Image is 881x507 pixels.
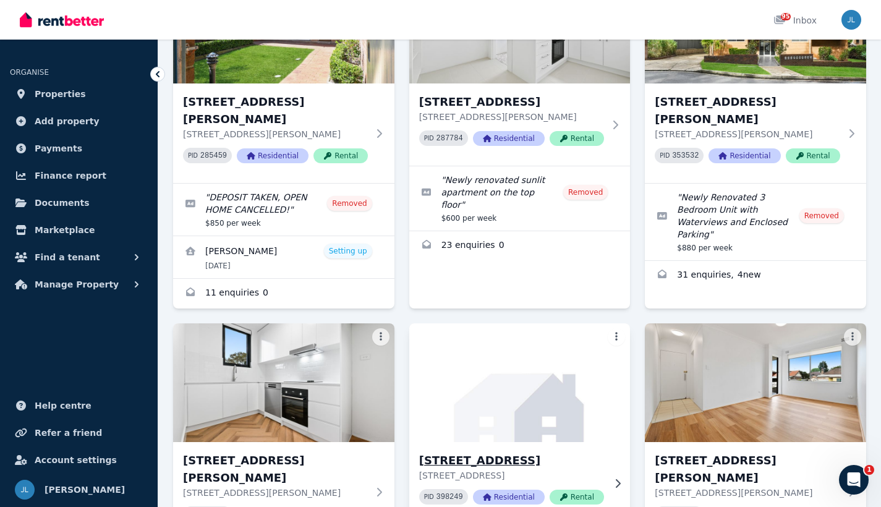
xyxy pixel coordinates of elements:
[15,480,35,500] img: Joanne Lau
[173,184,394,236] a: Edit listing: DEPOSIT TAKEN, OPEN HOME CANCELLED!
[473,131,545,146] span: Residential
[655,487,840,499] p: [STREET_ADDRESS][PERSON_NAME]
[10,272,148,297] button: Manage Property
[424,493,434,500] small: PID
[10,109,148,134] a: Add property
[35,250,100,265] span: Find a tenant
[436,134,463,143] code: 287784
[419,452,604,469] h3: [STREET_ADDRESS]
[409,166,631,231] a: Edit listing: Newly renovated sunlit apartment on the top floor
[660,152,670,159] small: PID
[35,195,90,210] span: Documents
[436,493,463,501] code: 398249
[841,10,861,30] img: Joanne Lau
[550,490,604,505] span: Rental
[372,328,389,346] button: More options
[473,490,545,505] span: Residential
[200,151,227,160] code: 285459
[773,14,817,27] div: Inbox
[655,128,840,140] p: [STREET_ADDRESS][PERSON_NAME]
[645,323,866,442] img: 6/2 Neale St, Belmore
[419,469,604,482] p: [STREET_ADDRESS]
[183,452,368,487] h3: [STREET_ADDRESS][PERSON_NAME]
[35,277,119,292] span: Manage Property
[35,398,92,413] span: Help centre
[173,279,394,309] a: Enquiries for 3/4 Palmer Street, Artarmon
[709,148,780,163] span: Residential
[183,487,368,499] p: [STREET_ADDRESS][PERSON_NAME]
[645,184,866,260] a: Edit listing: Newly Renovated 3 Bedroom Unit with Waterviews and Enclosed Parking
[10,163,148,188] a: Finance report
[183,128,368,140] p: [STREET_ADDRESS][PERSON_NAME]
[35,141,82,156] span: Payments
[608,328,625,346] button: More options
[781,13,791,20] span: 95
[404,320,636,445] img: 5/1 Meadow Cres, Meadowbank
[10,218,148,242] a: Marketplace
[419,93,604,111] h3: [STREET_ADDRESS]
[173,323,394,442] img: 5./25 Charles Street, Five Dock
[672,151,699,160] code: 353532
[35,425,102,440] span: Refer a friend
[237,148,309,163] span: Residential
[183,93,368,128] h3: [STREET_ADDRESS][PERSON_NAME]
[313,148,368,163] span: Rental
[10,393,148,418] a: Help centre
[10,245,148,270] button: Find a tenant
[10,448,148,472] a: Account settings
[188,152,198,159] small: PID
[424,135,434,142] small: PID
[409,231,631,261] a: Enquiries for 4/2 Neale Street, Belmore
[786,148,840,163] span: Rental
[35,453,117,467] span: Account settings
[173,236,394,278] a: View details for Willem Swanepoel
[10,82,148,106] a: Properties
[844,328,861,346] button: More options
[35,87,86,101] span: Properties
[655,93,840,128] h3: [STREET_ADDRESS][PERSON_NAME]
[35,168,106,183] span: Finance report
[655,452,840,487] h3: [STREET_ADDRESS][PERSON_NAME]
[550,131,604,146] span: Rental
[35,114,100,129] span: Add property
[45,482,125,497] span: [PERSON_NAME]
[20,11,104,29] img: RentBetter
[645,261,866,291] a: Enquiries for 4/25 Charles St, Five Dock
[864,465,874,475] span: 1
[839,465,869,495] iframe: Intercom live chat
[35,223,95,237] span: Marketplace
[10,420,148,445] a: Refer a friend
[10,68,49,77] span: ORGANISE
[10,190,148,215] a: Documents
[10,136,148,161] a: Payments
[419,111,604,123] p: [STREET_ADDRESS][PERSON_NAME]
